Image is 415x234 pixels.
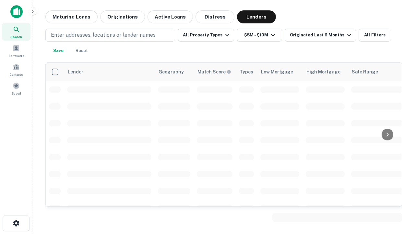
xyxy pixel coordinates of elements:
a: Saved [2,80,30,97]
th: Geography [155,63,194,81]
span: Search [10,34,22,39]
a: Contacts [2,61,30,78]
th: Sale Range [348,63,406,81]
div: Low Mortgage [261,68,293,76]
span: Borrowers [8,53,24,58]
th: Types [236,63,257,81]
div: Capitalize uses an advanced AI algorithm to match your search with the best lender. The match sco... [197,68,231,75]
div: Sale Range [352,68,378,76]
span: Saved [12,91,21,96]
h6: Match Score [197,68,230,75]
button: $5M - $10M [237,29,282,42]
button: Save your search to get updates of matches that match your search criteria. [48,44,69,57]
button: Enter addresses, locations or lender names [45,29,175,42]
th: High Mortgage [302,63,348,81]
div: Types [240,68,253,76]
button: Distress [196,10,234,23]
p: Enter addresses, locations or lender names [51,31,156,39]
button: All Filters [359,29,391,42]
img: capitalize-icon.png [10,5,23,18]
button: Originated Last 6 Months [285,29,356,42]
button: Originations [100,10,145,23]
button: All Property Types [178,29,234,42]
button: Active Loans [148,10,193,23]
div: High Mortgage [306,68,340,76]
a: Borrowers [2,42,30,59]
button: Lenders [237,10,276,23]
iframe: Chat Widget [383,182,415,213]
span: Contacts [10,72,23,77]
button: Maturing Loans [45,10,98,23]
div: Originated Last 6 Months [290,31,353,39]
div: Geography [159,68,184,76]
button: Reset [71,44,92,57]
th: Lender [64,63,155,81]
th: Capitalize uses an advanced AI algorithm to match your search with the best lender. The match sco... [194,63,236,81]
th: Low Mortgage [257,63,302,81]
div: Lender [68,68,83,76]
a: Search [2,23,30,41]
